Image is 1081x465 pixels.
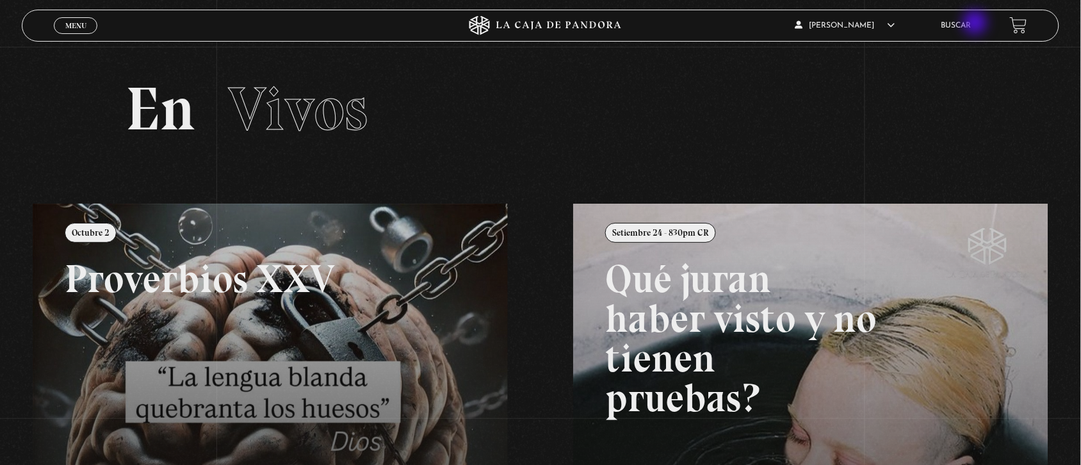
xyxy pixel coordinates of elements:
[228,72,368,145] span: Vivos
[65,22,86,29] span: Menu
[941,22,971,29] a: Buscar
[126,79,955,140] h2: En
[1010,17,1027,34] a: View your shopping cart
[795,22,895,29] span: [PERSON_NAME]
[61,32,91,41] span: Cerrar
